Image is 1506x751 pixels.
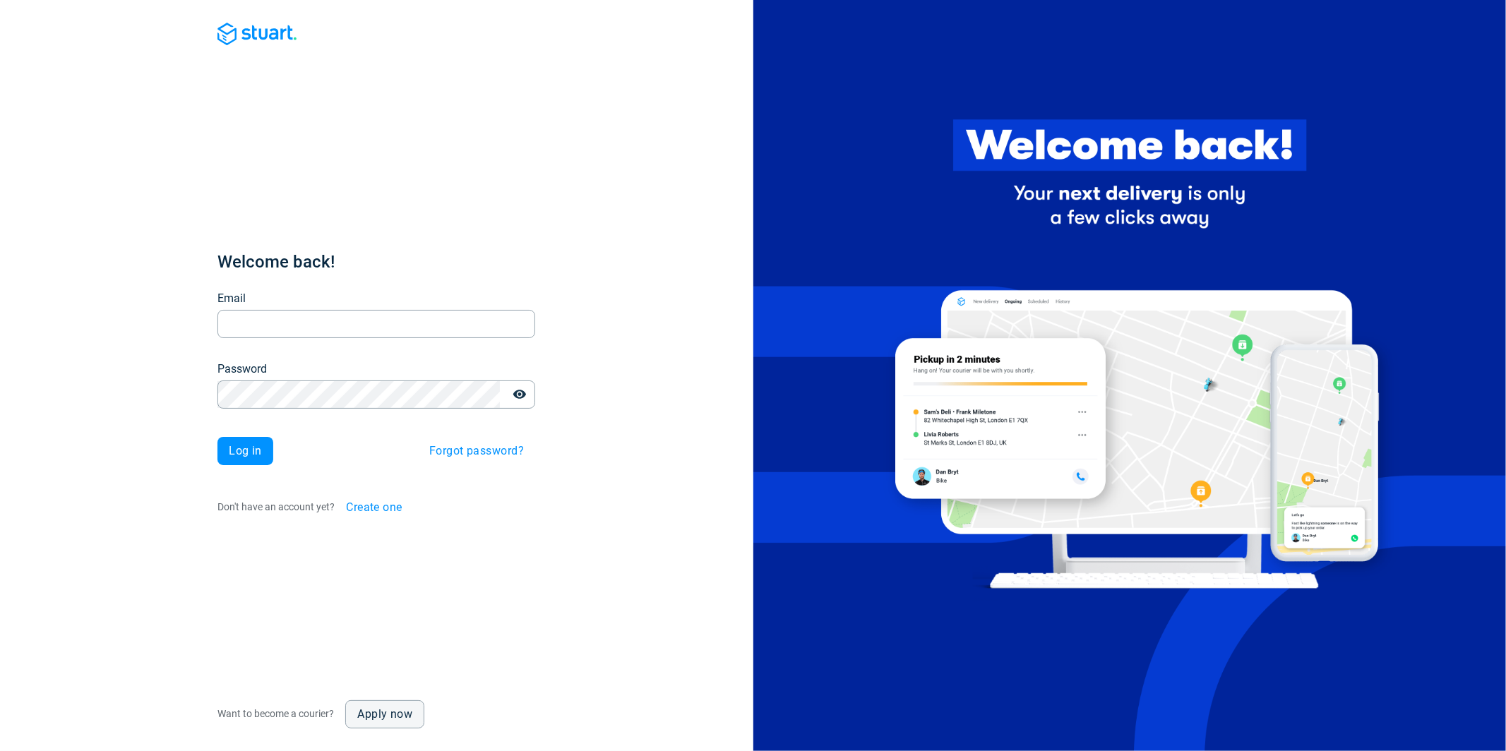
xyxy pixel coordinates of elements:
[217,501,335,512] span: Don't have an account yet?
[346,502,402,513] span: Create one
[217,708,334,719] span: Want to become a courier?
[217,290,246,307] label: Email
[429,445,524,457] span: Forgot password?
[335,493,414,522] button: Create one
[418,437,535,465] button: Forgot password?
[357,709,412,720] span: Apply now
[217,251,535,273] h1: Welcome back!
[229,445,262,457] span: Log in
[217,361,267,378] label: Password
[345,700,424,728] a: Apply now
[217,23,297,45] img: Blue logo
[217,437,273,465] button: Log in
